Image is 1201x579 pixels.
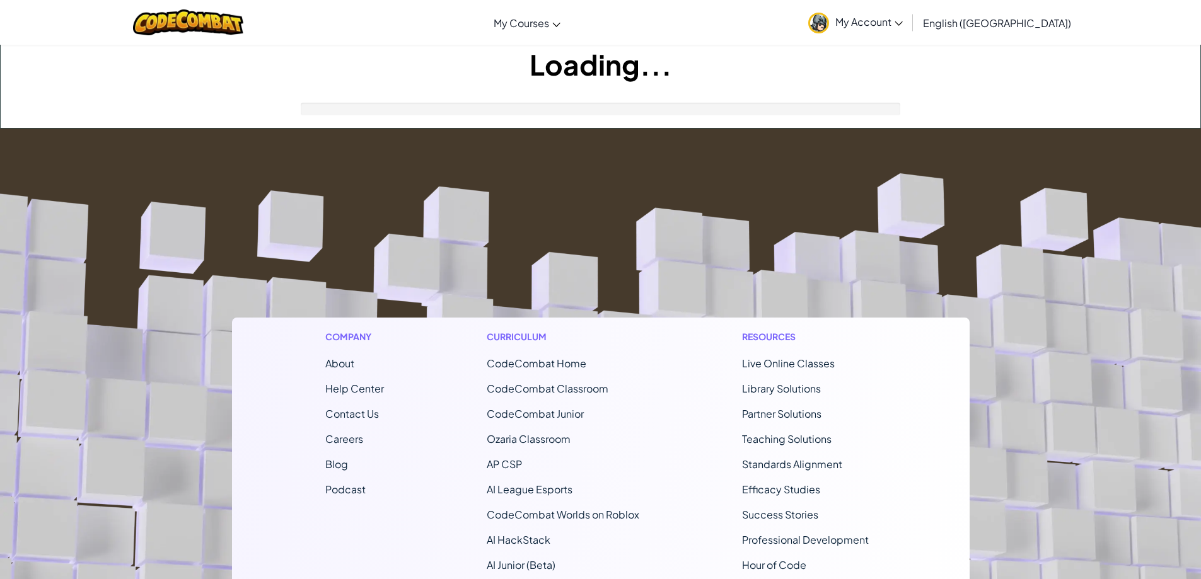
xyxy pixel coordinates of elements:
[487,357,586,370] span: CodeCombat Home
[325,407,379,420] span: Contact Us
[742,407,821,420] a: Partner Solutions
[487,6,567,40] a: My Courses
[742,432,832,445] a: Teaching Solutions
[742,558,806,571] a: Hour of Code
[802,3,909,42] a: My Account
[487,407,584,420] a: CodeCombat Junior
[487,558,555,571] a: AI Junior (Beta)
[325,357,354,370] a: About
[325,457,348,471] a: Blog
[742,457,842,471] a: Standards Alignment
[325,382,384,395] a: Help Center
[742,508,818,521] a: Success Stories
[494,16,549,30] span: My Courses
[1,45,1200,84] h1: Loading...
[325,432,363,445] a: Careers
[133,9,243,35] img: CodeCombat logo
[487,432,571,445] a: Ozaria Classroom
[808,13,829,33] img: avatar
[325,330,384,343] h1: Company
[487,533,550,546] a: AI HackStack
[325,483,366,496] a: Podcast
[487,330,639,343] h1: Curriculum
[487,483,572,496] a: AI League Esports
[835,15,903,28] span: My Account
[487,508,639,521] a: CodeCombat Worlds on Roblox
[742,382,821,395] a: Library Solutions
[487,457,522,471] a: AP CSP
[487,382,608,395] a: CodeCombat Classroom
[742,533,869,546] a: Professional Development
[917,6,1077,40] a: English ([GEOGRAPHIC_DATA])
[742,483,820,496] a: Efficacy Studies
[742,330,876,343] h1: Resources
[923,16,1071,30] span: English ([GEOGRAPHIC_DATA])
[742,357,835,370] a: Live Online Classes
